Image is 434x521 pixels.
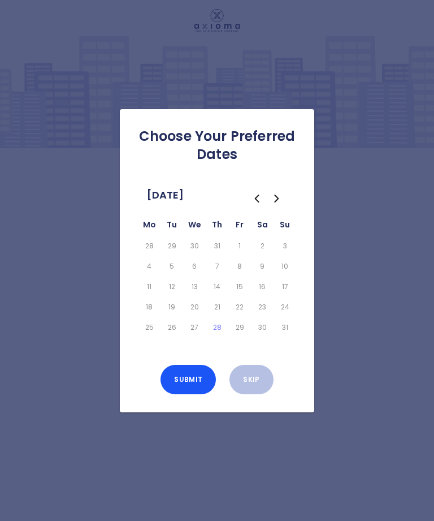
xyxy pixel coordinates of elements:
[183,218,206,236] th: Wednesday
[276,279,294,295] button: Sunday, August 17th, 2025
[231,320,249,335] button: Friday, August 29th, 2025
[163,279,181,295] button: Tuesday, August 12th, 2025
[129,127,305,163] h2: Choose Your Preferred Dates
[253,299,271,315] button: Saturday, August 23rd, 2025
[251,218,274,236] th: Saturday
[160,365,216,394] button: Submit
[253,279,271,295] button: Saturday, August 16th, 2025
[231,259,249,274] button: Friday, August 8th, 2025
[231,299,249,315] button: Friday, August 22nd, 2025
[185,299,203,315] button: Wednesday, August 20th, 2025
[163,259,181,274] button: Tuesday, August 5th, 2025
[185,259,203,274] button: Wednesday, August 6th, 2025
[229,365,273,394] button: Skip
[208,238,226,254] button: Thursday, July 31st, 2025
[276,320,294,335] button: Sunday, August 31st, 2025
[208,259,226,274] button: Thursday, August 7th, 2025
[140,279,158,295] button: Monday, August 11th, 2025
[138,218,160,236] th: Monday
[276,299,294,315] button: Sunday, August 24th, 2025
[140,238,158,254] button: Monday, July 28th, 2025
[208,320,226,335] button: Today, Thursday, August 28th, 2025
[253,320,271,335] button: Saturday, August 30th, 2025
[140,320,158,335] button: Monday, August 25th, 2025
[228,218,251,236] th: Friday
[194,9,240,32] img: Logo
[163,299,181,315] button: Tuesday, August 19th, 2025
[276,238,294,254] button: Sunday, August 3rd, 2025
[185,320,203,335] button: Wednesday, August 27th, 2025
[163,238,181,254] button: Tuesday, July 29th, 2025
[185,238,203,254] button: Wednesday, July 30th, 2025
[276,259,294,274] button: Sunday, August 10th, 2025
[267,188,287,209] button: Go to the Next Month
[206,218,228,236] th: Thursday
[246,188,267,209] button: Go to the Previous Month
[147,186,184,204] span: [DATE]
[208,279,226,295] button: Thursday, August 14th, 2025
[138,218,296,338] table: August 2025
[163,320,181,335] button: Tuesday, August 26th, 2025
[208,299,226,315] button: Thursday, August 21st, 2025
[185,279,203,295] button: Wednesday, August 13th, 2025
[231,238,249,254] button: Friday, August 1st, 2025
[140,299,158,315] button: Monday, August 18th, 2025
[160,218,183,236] th: Tuesday
[253,238,271,254] button: Saturday, August 2nd, 2025
[140,259,158,274] button: Monday, August 4th, 2025
[231,279,249,295] button: Friday, August 15th, 2025
[253,259,271,274] button: Saturday, August 9th, 2025
[274,218,296,236] th: Sunday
